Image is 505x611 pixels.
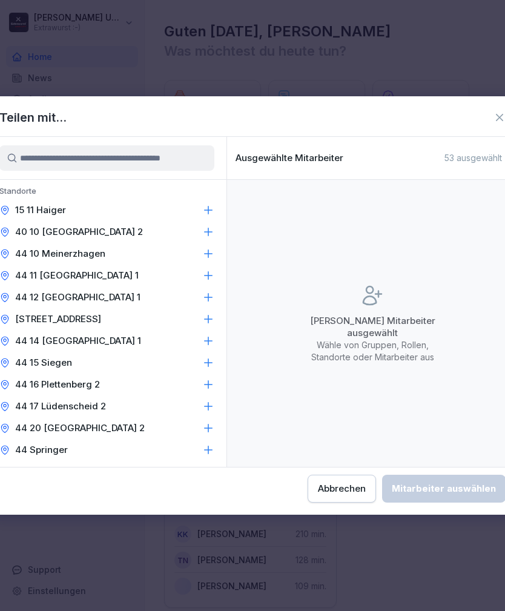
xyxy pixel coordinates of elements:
[236,153,343,163] p: Ausgewählte Mitarbeiter
[444,153,502,163] p: 53 ausgewählt
[15,400,106,412] p: 44 17 Lüdenscheid 2
[15,357,72,369] p: 44 15 Siegen
[15,422,145,434] p: 44 20 [GEOGRAPHIC_DATA] 2
[15,226,143,238] p: 40 10 [GEOGRAPHIC_DATA] 2
[15,204,66,216] p: 15 11 Haiger
[300,339,445,363] p: Wähle von Gruppen, Rollen, Standorte oder Mitarbeiter aus
[15,378,100,391] p: 44 16 Plettenberg 2
[318,482,366,495] div: Abbrechen
[308,475,376,503] button: Abbrechen
[15,335,141,347] p: 44 14 [GEOGRAPHIC_DATA] 1
[15,291,140,303] p: 44 12 [GEOGRAPHIC_DATA] 1
[15,444,68,456] p: 44 Springer
[392,482,496,495] div: Mitarbeiter auswählen
[15,269,139,282] p: 44 11 [GEOGRAPHIC_DATA] 1
[15,313,101,325] p: [STREET_ADDRESS]
[300,315,445,339] p: [PERSON_NAME] Mitarbeiter ausgewählt
[15,248,105,260] p: 44 10 Meinerzhagen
